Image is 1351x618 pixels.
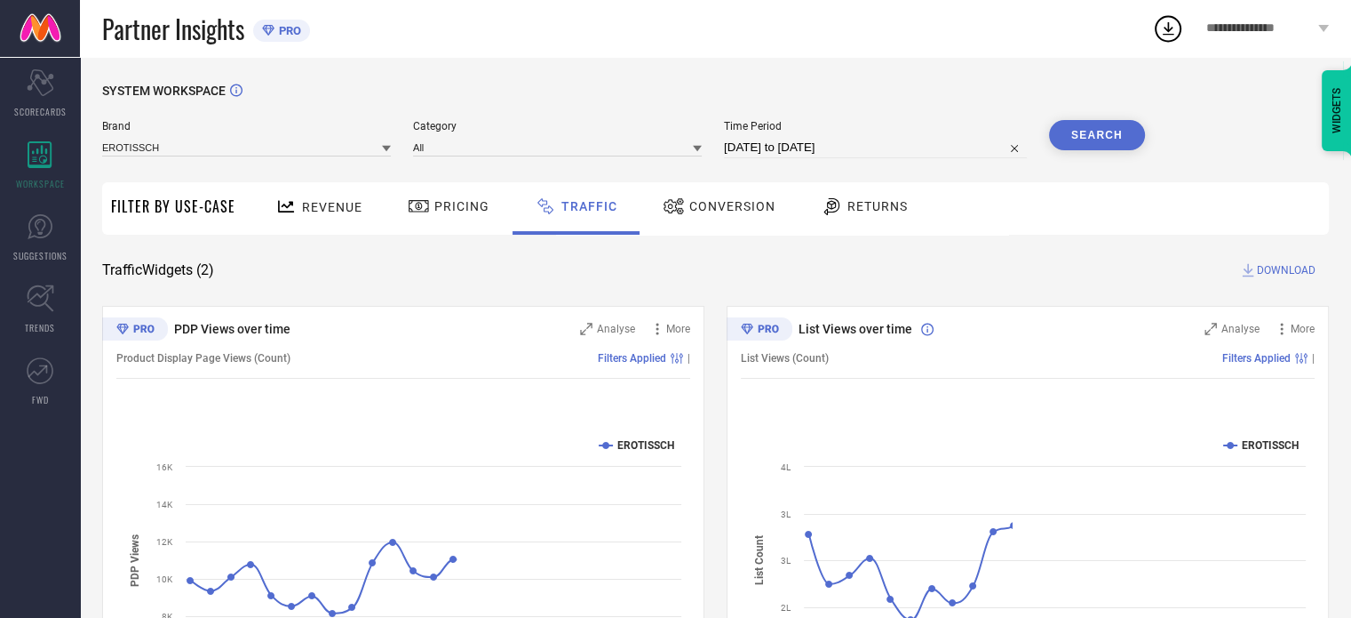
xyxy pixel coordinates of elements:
span: Analyse [597,323,635,335]
span: FWD [32,393,49,406]
input: Select time period [724,137,1027,158]
span: TRENDS [25,321,55,334]
span: Returns [847,199,908,213]
span: | [687,352,690,365]
text: 3L [781,556,791,566]
text: 10K [156,574,173,584]
button: Search [1049,120,1145,150]
text: 3L [781,510,791,519]
span: Category [413,120,702,132]
span: PRO [274,24,301,37]
span: More [666,323,690,335]
span: Traffic Widgets ( 2 ) [102,261,214,279]
text: EROTISSCH [1242,439,1299,452]
span: Pricing [434,199,489,213]
span: SCORECARDS [14,105,67,118]
span: PDP Views over time [174,322,290,336]
span: DOWNLOAD [1257,261,1315,279]
text: EROTISSCH [617,439,674,452]
tspan: List Count [753,535,766,585]
text: 4L [781,462,791,472]
tspan: PDP Views [129,534,141,586]
span: Filters Applied [598,352,666,365]
text: 12K [156,537,173,547]
span: SUGGESTIONS [13,249,68,262]
span: Analyse [1221,323,1260,335]
span: WORKSPACE [16,177,65,190]
svg: Zoom [1204,323,1217,335]
span: List Views (Count) [741,352,829,365]
span: Time Period [724,120,1027,132]
svg: Zoom [580,323,592,335]
span: Traffic [561,199,617,213]
text: 2L [781,603,791,613]
text: 14K [156,500,173,510]
span: Filters Applied [1222,352,1291,365]
div: Premium [102,317,168,344]
span: Brand [102,120,391,132]
span: Conversion [689,199,775,213]
span: | [1312,352,1315,365]
div: Open download list [1152,12,1184,44]
span: Revenue [302,200,362,214]
text: 16K [156,462,173,472]
div: Premium [727,317,792,344]
span: List Views over time [799,322,912,336]
span: Product Display Page Views (Count) [116,352,290,365]
span: Filter By Use-Case [111,196,235,217]
span: Partner Insights [102,11,244,47]
span: More [1291,323,1315,335]
span: SYSTEM WORKSPACE [102,84,226,98]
